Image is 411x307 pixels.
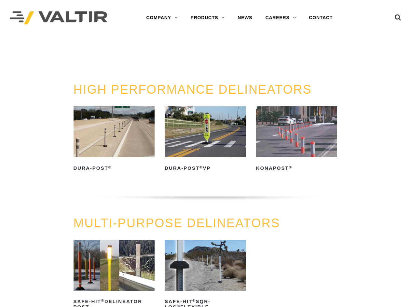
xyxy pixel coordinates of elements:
a: HIGH PERFORMANCE DELINEATORS [74,83,312,96]
a: PRODUCTS [184,11,231,24]
a: NEWS [231,11,259,24]
a: CONTACT [302,11,339,24]
sup: ® [199,165,203,169]
a: KonaPost® [256,106,337,173]
a: Dura-Post® [74,106,155,173]
h2: Dura-Post VP [165,163,246,173]
h2: KonaPost [256,163,337,173]
img: Valtir [10,11,107,25]
a: COMPANY [140,11,184,24]
a: CAREERS [259,11,302,24]
a: Dura-Post®VP [165,106,246,173]
sup: ® [101,299,104,302]
h2: Dura-Post [74,163,155,173]
a: MULTI-PURPOSE DELINEATORS [74,216,280,230]
sup: ® [108,165,112,169]
sup: ® [192,299,196,302]
sup: ® [289,165,292,169]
